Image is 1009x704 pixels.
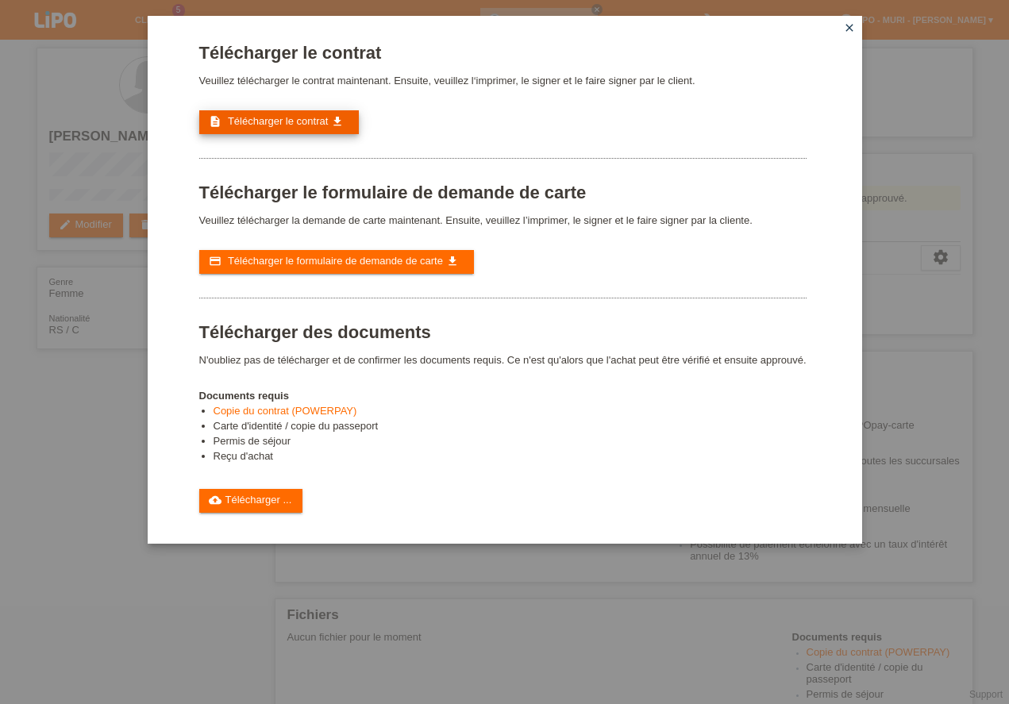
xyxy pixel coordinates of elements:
[199,489,303,513] a: cloud_uploadTélécharger ...
[228,255,443,267] span: Télécharger le formulaire de demande de carte
[228,115,328,127] span: Télécharger le contrat
[209,115,221,128] i: description
[331,115,344,128] i: get_app
[199,214,807,226] p: Veuillez télécharger la demande de carte maintenant. Ensuite, veuillez l’imprimer, le signer et l...
[199,390,807,402] h4: Documents requis
[214,435,807,450] li: Permis de séjour
[199,250,474,274] a: credit_card Télécharger le formulaire de demande de carte get_app
[209,255,221,267] i: credit_card
[199,43,807,63] h1: Télécharger le contrat
[839,20,860,38] a: close
[446,255,459,267] i: get_app
[214,420,807,435] li: Carte d'identité / copie du passeport
[199,110,359,134] a: description Télécharger le contrat get_app
[214,450,807,465] li: Reçu d'achat
[209,494,221,506] i: cloud_upload
[214,405,357,417] a: Copie du contrat (POWERPAY)
[199,322,807,342] h1: Télécharger des documents
[199,183,807,202] h1: Télécharger le formulaire de demande de carte
[843,21,856,34] i: close
[199,354,807,366] p: N'oubliez pas de télécharger et de confirmer les documents requis. Ce n'est qu'alors que l'achat ...
[199,75,807,87] p: Veuillez télécharger le contrat maintenant. Ensuite, veuillez l‘imprimer, le signer et le faire s...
